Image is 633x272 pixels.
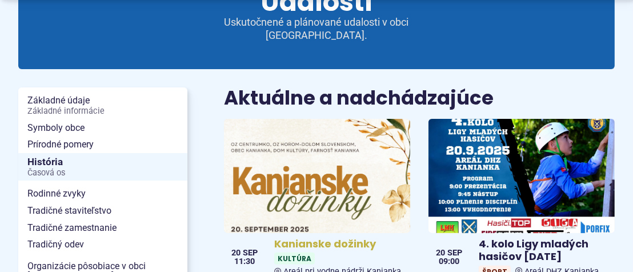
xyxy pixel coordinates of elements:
span: Tradičný odev [27,236,178,253]
a: Tradičné staviteľstvo [18,202,187,219]
a: Tradičné zamestnanie [18,219,187,237]
span: sep [243,249,258,257]
span: História [27,153,178,181]
a: Základné údajeZákladné informácie [18,92,187,119]
h4: 4. kolo Ligy mladých hasičov [DATE] [479,238,610,263]
a: HistóriaČasová os [18,153,187,181]
span: 11:30 [231,258,258,266]
h4: Kanianske dožinky [274,238,406,251]
span: Kultúra [274,253,315,265]
a: Tradičný odev [18,236,187,253]
span: 09:00 [436,258,462,266]
span: Časová os [27,169,178,178]
span: 20 [436,249,445,257]
a: Prírodné pomery [18,136,187,153]
span: Tradičné zamestnanie [27,219,178,237]
span: 20 [231,249,241,257]
span: Rodinné zvyky [27,185,178,202]
span: Prírodné pomery [27,136,178,153]
span: Základné údaje [27,92,178,119]
a: Rodinné zvyky [18,185,187,202]
span: Symboly obce [27,119,178,137]
span: Základné informácie [27,107,178,116]
span: sep [447,249,462,257]
span: Tradičné staviteľstvo [27,202,178,219]
h2: Aktuálne a nadchádzajúce [224,87,615,109]
a: Symboly obce [18,119,187,137]
p: Uskutočnené a plánované udalosti v obci [GEOGRAPHIC_DATA]. [179,16,454,42]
